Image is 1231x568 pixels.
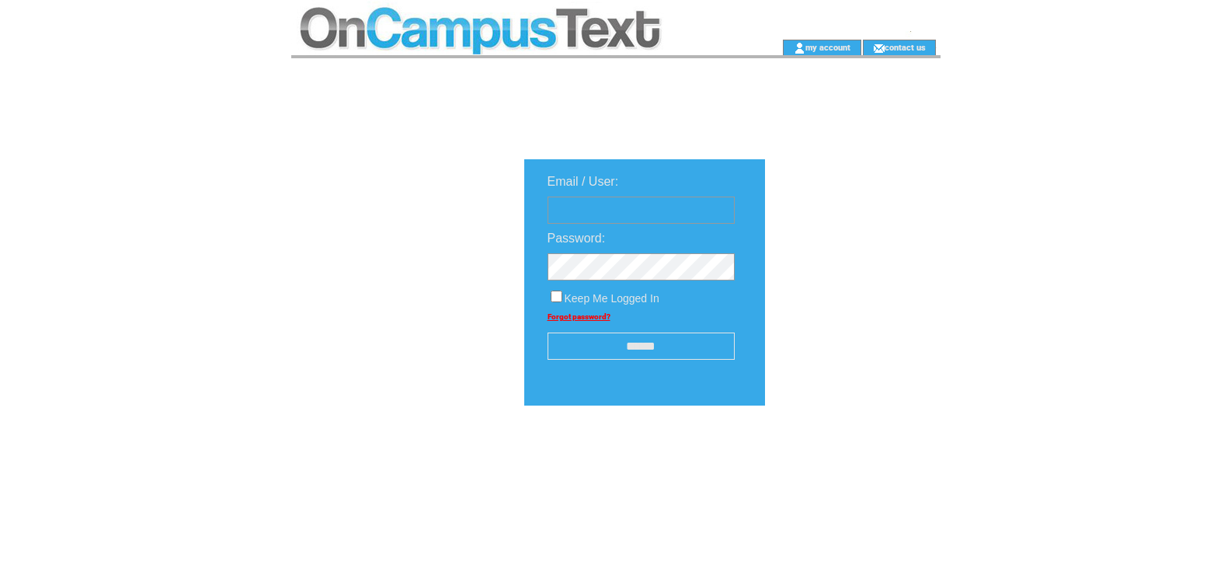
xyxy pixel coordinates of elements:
[873,42,885,54] img: contact_us_icon.gif
[548,312,610,321] a: Forgot password?
[565,292,659,305] span: Keep Me Logged In
[810,444,888,464] img: transparent.png
[794,42,805,54] img: account_icon.gif
[805,42,850,52] a: my account
[548,175,619,188] span: Email / User:
[885,42,926,52] a: contact us
[548,232,606,245] span: Password:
